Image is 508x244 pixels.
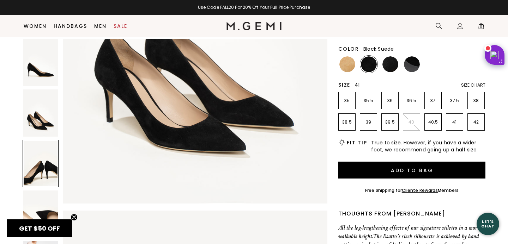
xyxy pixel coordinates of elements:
[24,23,47,29] a: Women
[23,39,58,86] img: The Esatto 70mm
[468,119,484,125] p: 42
[361,56,377,72] img: Black Suede
[339,56,355,72] img: Cappuccino Suede
[23,190,58,237] img: The Esatto 70mm
[338,209,485,218] div: Thoughts from [PERSON_NAME]
[427,33,448,37] a: Learn more
[338,162,485,179] button: Add to Bag
[382,98,398,104] p: 36
[402,187,438,193] a: Cliente Rewards
[360,119,377,125] p: 39
[403,119,420,125] p: 40
[339,119,355,125] p: 38.5
[338,82,350,88] h2: Size
[19,224,60,233] span: GET $50 OFF
[338,46,359,52] h2: Color
[477,219,499,228] div: Let's Chat
[461,82,485,88] div: Size Chart
[360,98,377,104] p: 35.5
[94,23,107,29] a: Men
[446,98,463,104] p: 37.5
[355,81,360,88] span: 41
[425,119,441,125] p: 40.5
[371,139,485,153] span: True to size. However, if you have a wider foot, we recommend going up a half size.
[404,56,420,72] img: Black Patent
[382,119,398,125] p: 39.5
[478,24,485,31] span: 0
[114,23,127,29] a: Sale
[468,98,484,104] p: 38
[339,98,355,104] p: 35
[347,140,367,145] h2: Fit Tip
[54,23,87,29] a: Handbags
[71,214,78,221] button: Close teaser
[363,45,394,52] span: Black Suede
[338,224,480,239] span: All the leg-lengthening effects of our signature stiletto in a more walkable height.
[226,22,282,30] img: M.Gemi
[23,89,58,136] img: The Esatto 70mm
[7,219,72,237] div: GET $50 OFFClose teaser
[446,119,463,125] p: 41
[365,188,459,193] div: Free Shipping for Members
[382,56,398,72] img: Black
[425,98,441,104] p: 37
[403,98,420,104] p: 36.5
